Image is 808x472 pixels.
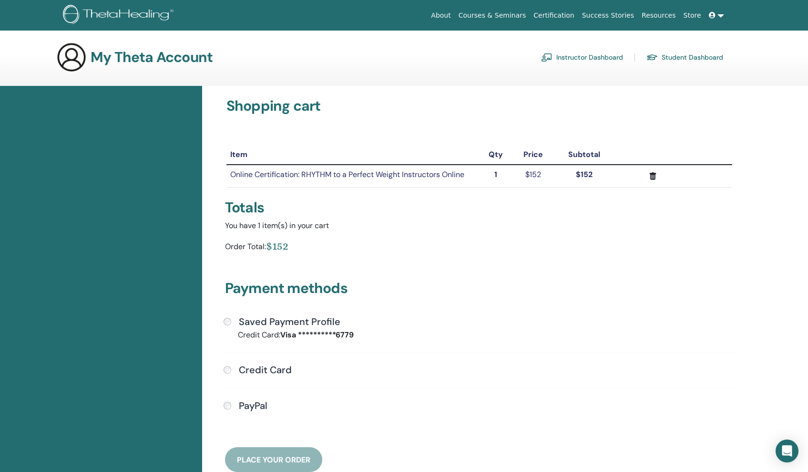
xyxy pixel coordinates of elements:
strong: $152 [576,169,593,179]
a: Resources [638,7,680,24]
th: Price [513,145,554,165]
a: Certification [530,7,578,24]
div: Credit Card: [231,329,480,341]
h3: Shopping cart [226,97,732,115]
strong: 1 [494,169,497,179]
img: generic-user-icon.jpg [56,42,87,73]
a: Store [680,7,705,24]
a: Success Stories [578,7,638,24]
div: $152 [266,239,288,253]
img: logo.png [63,5,177,26]
img: graduation-cap.svg [646,53,658,62]
div: Totals [225,199,734,216]
h4: Credit Card [239,364,292,376]
th: Subtotal [554,145,614,165]
th: Item [226,145,480,165]
h3: My Theta Account [91,49,213,66]
a: About [427,7,454,24]
h4: PayPal [239,400,267,411]
th: Qty [479,145,512,165]
a: Student Dashboard [646,50,723,65]
div: You have 1 item(s) in your cart [225,220,734,231]
div: Open Intercom Messenger [776,440,798,462]
td: $152 [513,165,554,187]
div: Order Total: [225,239,266,257]
a: Instructor Dashboard [541,50,623,65]
h4: Saved Payment Profile [239,316,340,327]
td: Online Certification: RHYTHM to a Perfect Weight Instructors Online [226,165,480,187]
a: Courses & Seminars [455,7,530,24]
img: chalkboard-teacher.svg [541,53,552,62]
h3: Payment methods [225,280,734,301]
